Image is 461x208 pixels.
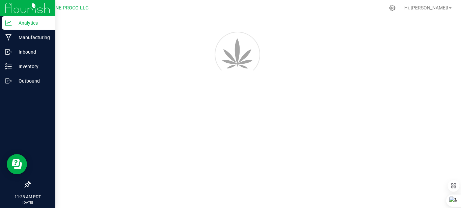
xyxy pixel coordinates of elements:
[388,5,397,11] div: Manage settings
[12,62,52,70] p: Inventory
[5,63,12,70] inline-svg: Inventory
[49,5,88,11] span: DUNE PROCO LLC
[5,34,12,41] inline-svg: Manufacturing
[12,77,52,85] p: Outbound
[12,19,52,27] p: Analytics
[404,5,448,10] span: Hi, [PERSON_NAME]!
[3,200,52,205] p: [DATE]
[7,154,27,174] iframe: Resource center
[5,20,12,26] inline-svg: Analytics
[5,78,12,84] inline-svg: Outbound
[3,194,52,200] p: 11:38 AM PDT
[12,48,52,56] p: Inbound
[5,49,12,55] inline-svg: Inbound
[12,33,52,41] p: Manufacturing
